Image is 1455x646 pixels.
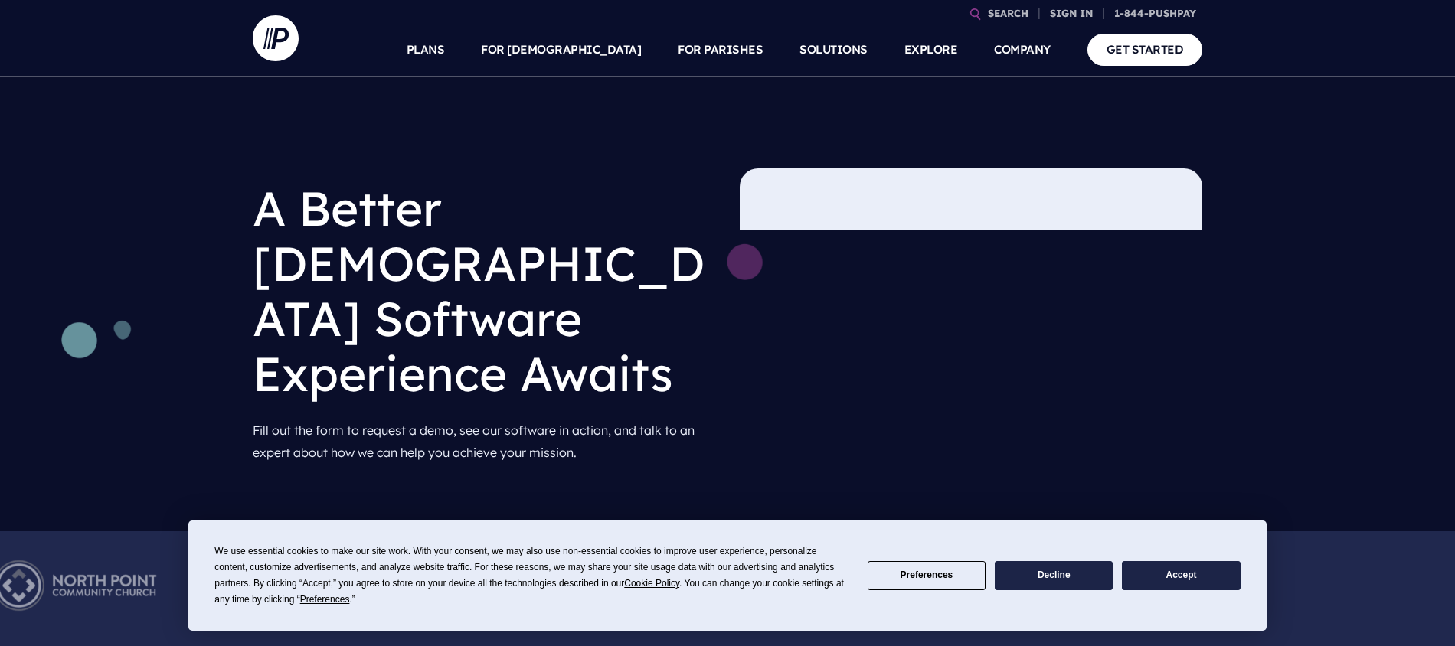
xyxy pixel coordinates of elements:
span: Preferences [300,594,350,605]
a: COMPANY [994,23,1051,77]
a: SOLUTIONS [799,23,868,77]
div: Cookie Consent Prompt [188,520,1267,631]
a: FOR [DEMOGRAPHIC_DATA] [481,23,641,77]
span: Cookie Policy [624,578,679,589]
a: PLANS [407,23,445,77]
button: Accept [1122,561,1240,591]
button: Preferences [868,561,986,591]
div: We use essential cookies to make our site work. With your consent, we may also use non-essential ... [214,543,848,608]
a: FOR PARISHES [678,23,763,77]
a: GET STARTED [1087,34,1203,65]
a: EXPLORE [904,23,958,77]
h1: A Better [DEMOGRAPHIC_DATA] Software Experience Awaits [253,168,715,413]
button: Decline [995,561,1113,591]
p: Fill out the form to request a demo, see our software in action, and talk to an expert about how ... [253,413,715,470]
